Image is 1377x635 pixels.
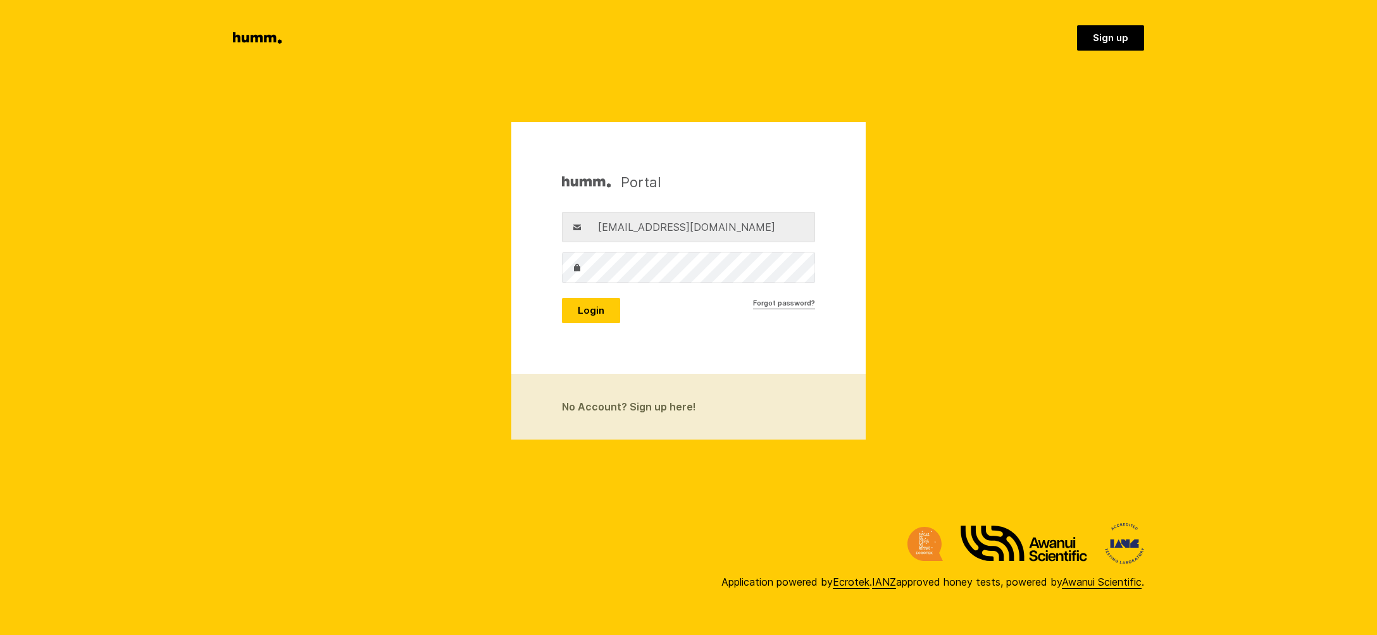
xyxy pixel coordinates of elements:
[1105,523,1144,564] img: International Accreditation New Zealand
[562,298,620,323] button: Login
[961,526,1087,562] img: Awanui Scientific
[562,173,661,192] h1: Portal
[833,576,869,589] a: Ecrotek
[562,173,611,192] img: Humm
[1062,576,1142,589] a: Awanui Scientific
[872,576,896,589] a: IANZ
[1077,25,1144,51] a: Sign up
[721,574,1144,589] div: Application powered by . approved honey tests, powered by .
[753,298,815,309] a: Forgot password?
[511,374,866,440] a: No Account? Sign up here!
[907,527,943,561] img: Ecrotek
